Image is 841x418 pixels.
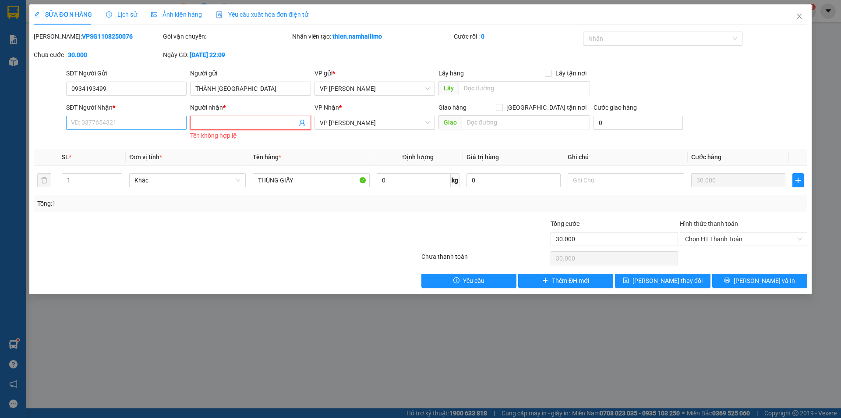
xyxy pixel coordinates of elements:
span: plus [542,277,548,284]
span: [PERSON_NAME] thay đổi [633,276,703,286]
div: VP [GEOGRAPHIC_DATA] [84,7,211,18]
span: close [796,13,803,20]
button: save[PERSON_NAME] thay đổi [615,274,710,288]
span: Giao [438,115,462,129]
span: save [623,277,629,284]
span: Lịch sử [106,11,137,18]
span: user-add [299,119,306,126]
label: Cước giao hàng [594,104,637,111]
span: Khác [134,174,240,187]
span: Yêu cầu xuất hóa đơn điện tử [216,11,308,18]
span: down [115,181,120,186]
span: exclamation-circle [453,277,459,284]
span: Lấy [438,81,459,95]
span: VP Phan Thiết [320,116,430,129]
span: Thêm ĐH mới [552,276,589,286]
span: [PERSON_NAME] và In [734,276,795,286]
input: Cước giao hàng [594,116,683,130]
div: Gói vận chuyển: [163,32,290,41]
div: 0905250879 [84,29,211,41]
th: Ghi chú [564,149,688,166]
span: SL [62,154,69,161]
button: exclamation-circleYêu cầu [421,274,516,288]
span: VP Nhận [314,104,339,111]
div: Ngày GD: [163,50,290,60]
span: Yêu cầu [463,276,484,286]
span: plus [793,177,803,184]
span: printer [724,277,730,284]
input: VD: Bàn, Ghế [253,173,369,187]
div: VP [PERSON_NAME] [7,7,78,29]
input: Dọc đường [459,81,590,95]
button: plus [792,173,804,187]
div: SĐT Người Nhận [66,103,187,112]
span: edit [34,11,40,18]
div: VP gửi [314,68,435,78]
span: Tổng cước [551,220,580,227]
span: picture [151,11,157,18]
span: DĐ: [84,46,96,55]
span: kg [451,173,459,187]
span: Giao hàng [438,104,466,111]
span: Gửi: [7,8,21,18]
span: Cước hàng [691,154,721,161]
label: Hình thức thanh toán [680,220,738,227]
span: Decrease Value [112,180,122,187]
span: 3 MAI AN TIÊM - [GEOGRAPHIC_DATA] [84,41,211,71]
span: Giá trị hàng [466,154,499,161]
div: [PERSON_NAME] [84,18,211,29]
div: Chưa thanh toán [420,252,550,267]
span: [GEOGRAPHIC_DATA] tận nơi [503,103,590,112]
b: thien.namhailimo [332,33,382,40]
b: [DATE] 22:09 [190,51,225,58]
span: Lấy hàng [438,70,464,77]
div: Tổng: 1 [37,199,325,208]
button: Close [787,4,812,29]
span: clock-circle [106,11,112,18]
button: printer[PERSON_NAME] và In [712,274,807,288]
input: 0 [691,173,785,187]
span: Định lượng [403,154,434,161]
button: plusThêm ĐH mới [518,274,613,288]
div: [PERSON_NAME]: [34,32,161,41]
input: Ghi Chú [568,173,684,187]
span: VP Phạm Ngũ Lão [320,82,430,95]
span: Tên hàng [253,154,281,161]
b: VPSG1108250076 [82,33,133,40]
span: Chọn HT Thanh Toán [685,232,802,246]
span: close-circle [797,236,802,242]
div: Cước rồi : [454,32,581,41]
b: 30.000 [68,51,87,58]
b: 0 [481,33,484,40]
span: Đơn vị tính [129,154,162,161]
span: up [115,175,120,180]
span: SỬA ĐƠN HÀNG [34,11,92,18]
span: Lấy tận nơi [552,68,590,78]
div: Người nhận [190,103,311,112]
div: SĐT Người Gửi [66,68,187,78]
img: icon [216,11,223,18]
div: Người gửi [190,68,311,78]
div: Tên không hợp lệ [190,131,311,141]
span: Nhận: [84,8,105,18]
div: Chưa cước : [34,50,161,60]
div: ÁI [7,29,78,39]
div: 0902139404 [7,39,78,51]
input: Dọc đường [462,115,590,129]
span: Ảnh kiện hàng [151,11,202,18]
div: Nhân viên tạo: [292,32,452,41]
span: Increase Value [112,174,122,180]
button: delete [37,173,51,187]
